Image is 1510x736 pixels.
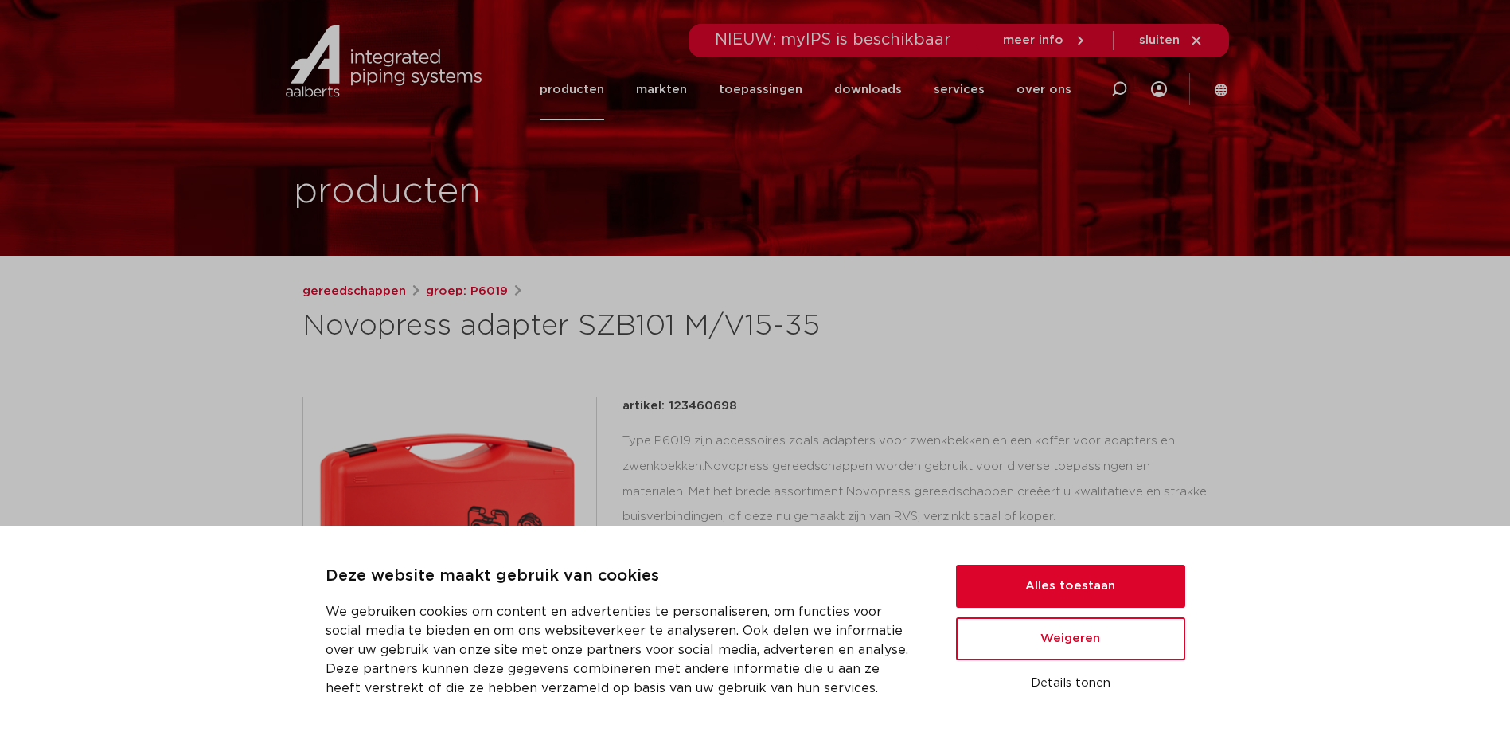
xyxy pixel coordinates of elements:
p: Deze website maakt gebruik van cookies [326,564,918,589]
button: Details tonen [956,670,1185,697]
a: toepassingen [719,59,802,120]
button: Alles toestaan [956,565,1185,608]
button: Weigeren [956,617,1185,660]
span: meer info [1003,34,1063,46]
span: NIEUW: myIPS is beschikbaar [715,32,951,48]
span: sluiten [1139,34,1180,46]
a: meer info [1003,33,1087,48]
a: downloads [834,59,902,120]
nav: Menu [540,59,1071,120]
a: groep: P6019 [426,282,508,301]
div: Type P6019 zijn accessoires zoals adapters voor zwenkbekken en een koffer voor adapters en zwenkb... [622,429,1208,530]
a: gereedschappen [302,282,406,301]
a: services [934,59,985,120]
p: artikel: 123460698 [622,397,737,416]
a: sluiten [1139,33,1204,48]
a: markten [636,59,687,120]
p: We gebruiken cookies om content en advertenties te personaliseren, om functies voor social media ... [326,602,918,698]
h1: producten [294,166,481,217]
h1: Novopress adapter SZB101 M/V15-35 [302,307,900,346]
a: over ons [1016,59,1071,120]
img: Product Image for Novopress adapter SZB101 M/V15-35 [303,397,596,691]
a: producten [540,59,604,120]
